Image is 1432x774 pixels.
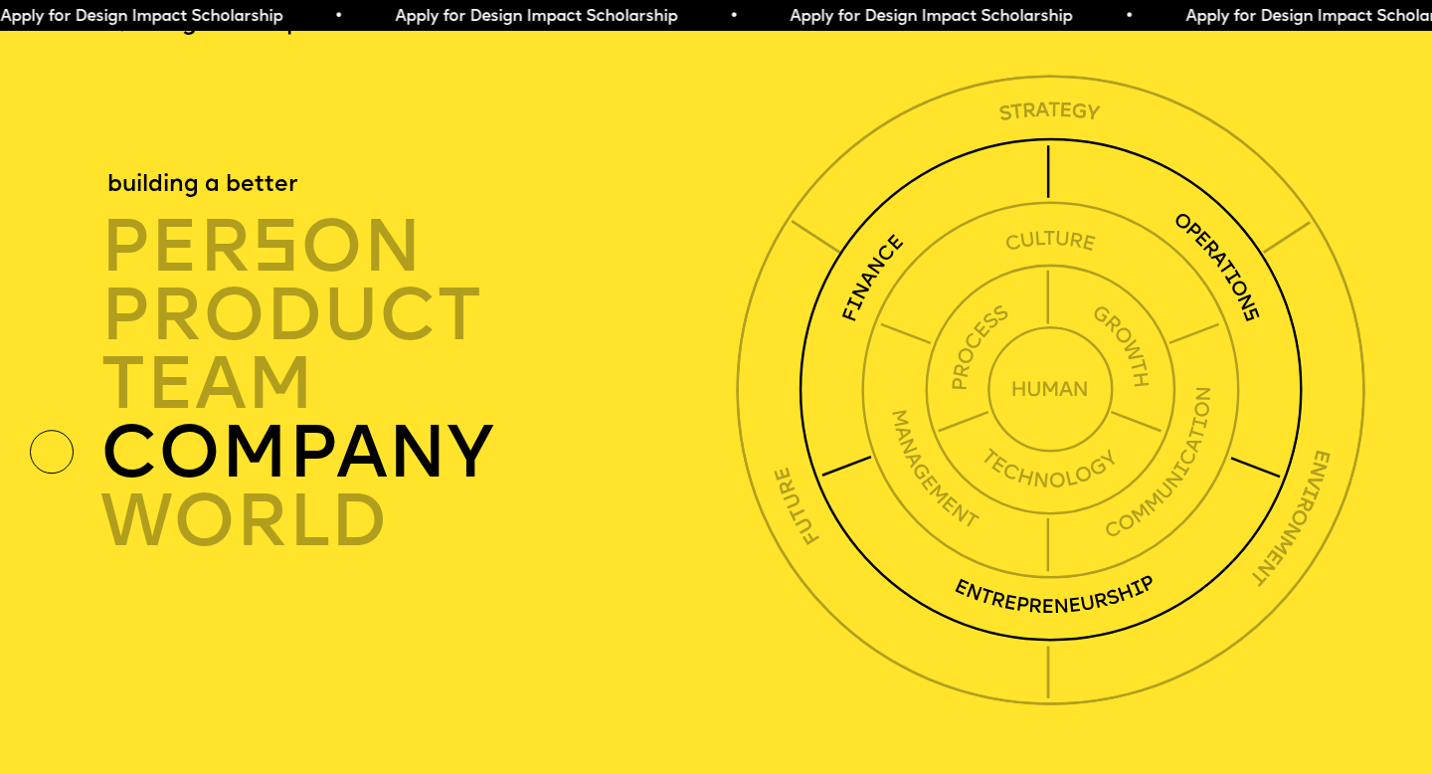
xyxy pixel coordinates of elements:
span: • [333,9,342,25]
div: building a better [107,170,297,202]
span: • [1124,9,1133,25]
div: world [100,487,745,556]
span: • [729,9,738,25]
span: s [252,215,300,290]
div: per on [100,213,745,282]
div: product [100,282,745,350]
div: company [100,419,745,487]
div: TEAM [100,350,745,419]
